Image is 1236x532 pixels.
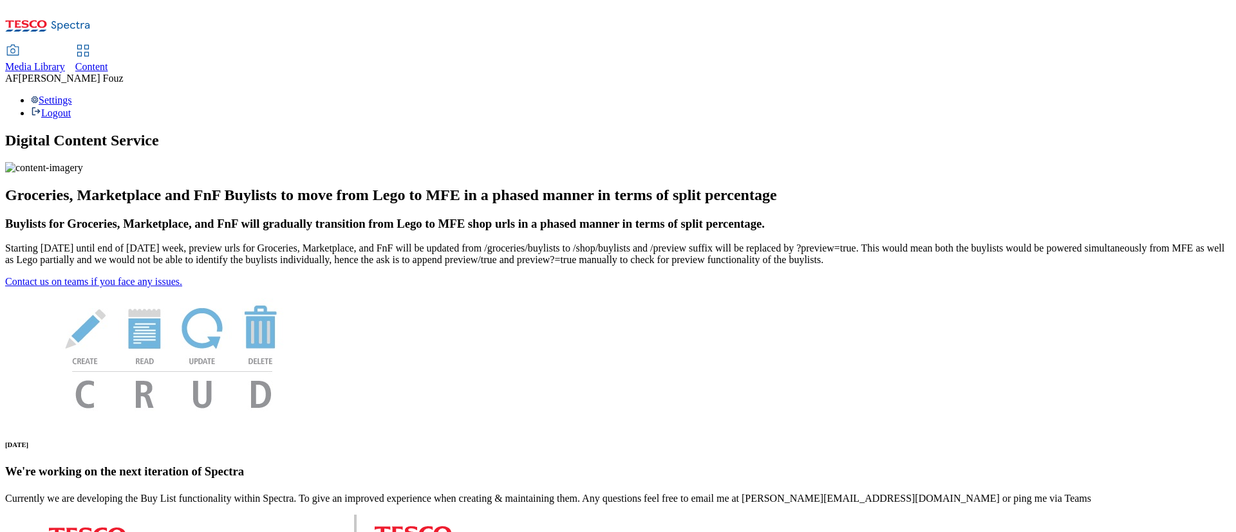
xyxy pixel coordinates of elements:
[5,217,1231,231] h3: Buylists for Groceries, Marketplace, and FnF will gradually transition from Lego to MFE shop urls...
[75,46,108,73] a: Content
[5,276,182,287] a: Contact us on teams if you face any issues.
[5,187,1231,204] h2: Groceries, Marketplace and FnF Buylists to move from Lego to MFE in a phased manner in terms of s...
[18,73,123,84] span: [PERSON_NAME] Fouz
[31,107,71,118] a: Logout
[31,95,72,105] a: Settings
[5,441,1231,448] h6: [DATE]
[5,73,18,84] span: AF
[5,162,83,174] img: content-imagery
[5,61,65,72] span: Media Library
[5,464,1231,479] h3: We're working on the next iteration of Spectra
[5,132,1231,149] h1: Digital Content Service
[5,46,65,73] a: Media Library
[5,493,1231,504] p: Currently we are developing the Buy List functionality within Spectra. To give an improved experi...
[5,288,340,422] img: News Image
[5,243,1231,266] p: Starting [DATE] until end of [DATE] week, preview urls for Groceries, Marketplace, and FnF will b...
[75,61,108,72] span: Content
